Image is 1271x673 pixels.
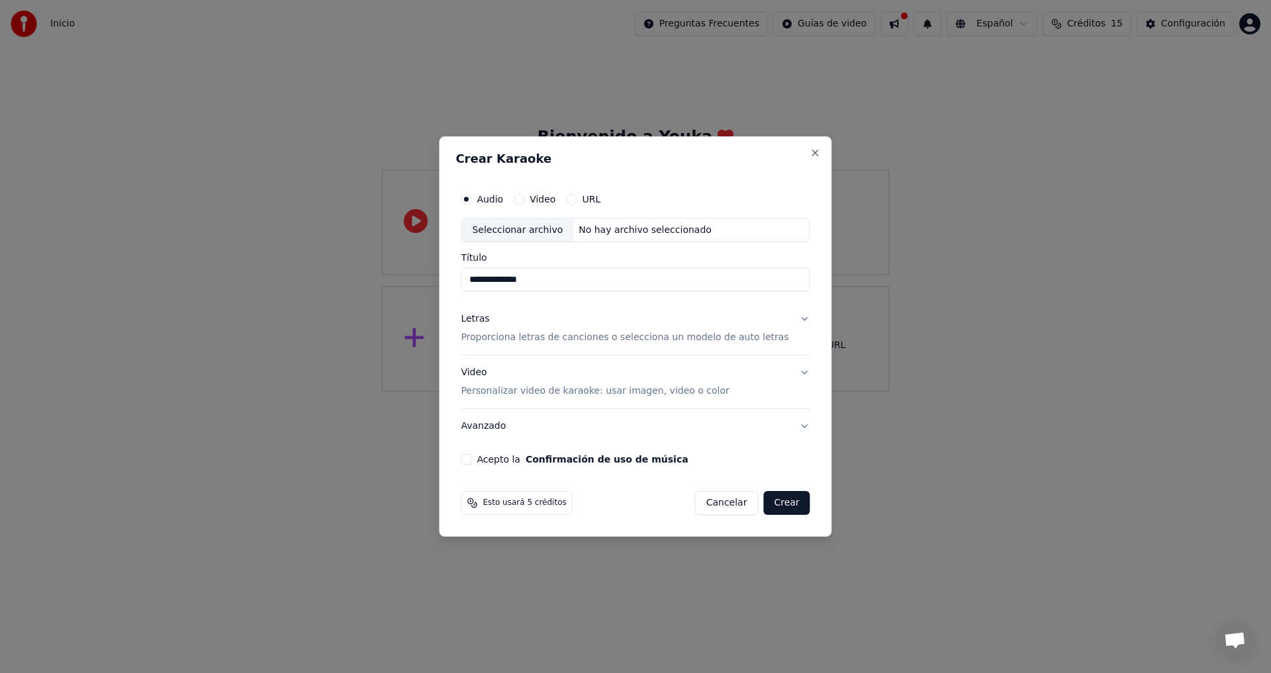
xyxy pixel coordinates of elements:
[461,313,489,326] div: Letras
[530,195,555,204] label: Video
[477,455,688,464] label: Acepto la
[461,384,729,398] p: Personalizar video de karaoke: usar imagen, video o color
[461,218,573,242] div: Seleccionar archivo
[763,491,810,515] button: Crear
[461,367,729,398] div: Video
[461,332,788,345] p: Proporciona letras de canciones o selecciona un modelo de auto letras
[695,491,759,515] button: Cancelar
[461,302,810,355] button: LetrasProporciona letras de canciones o selecciona un modelo de auto letras
[461,356,810,409] button: VideoPersonalizar video de karaoke: usar imagen, video o color
[573,224,717,237] div: No hay archivo seleccionado
[461,253,810,263] label: Título
[483,498,566,508] span: Esto usará 5 créditos
[461,409,810,443] button: Avanzado
[477,195,503,204] label: Audio
[455,153,815,165] h2: Crear Karaoke
[582,195,600,204] label: URL
[526,455,688,464] button: Acepto la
